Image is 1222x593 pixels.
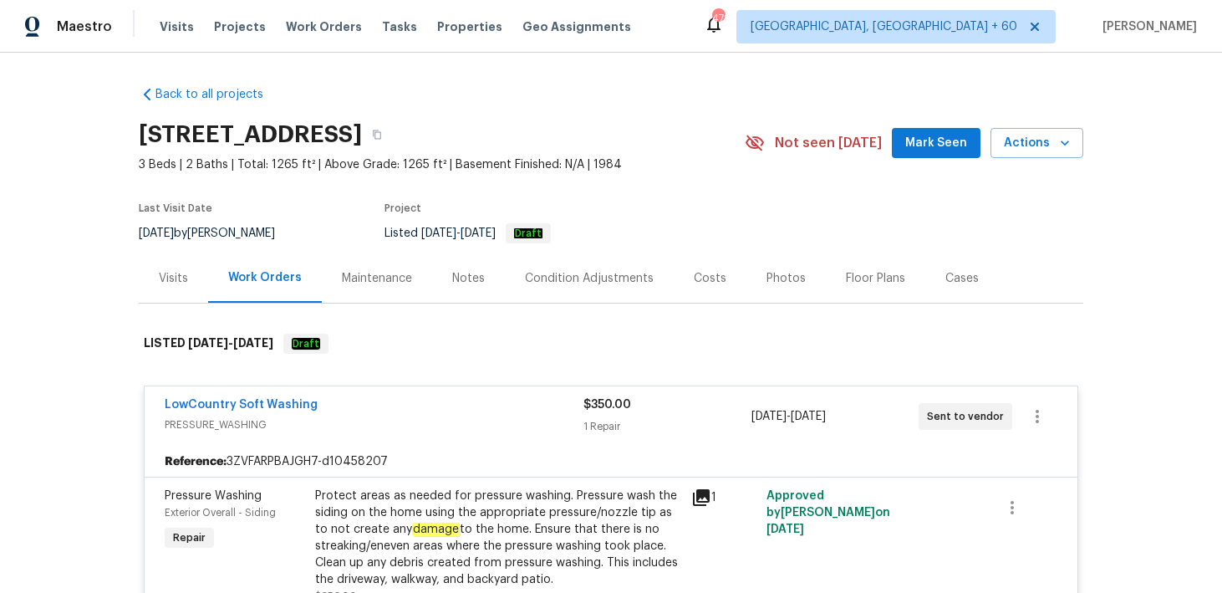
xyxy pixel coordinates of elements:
[846,270,905,287] div: Floor Plans
[342,270,412,287] div: Maintenance
[384,203,421,213] span: Project
[139,317,1083,371] div: LISTED [DATE]-[DATE]Draft
[159,270,188,287] div: Visits
[139,227,174,239] span: [DATE]
[892,128,980,159] button: Mark Seen
[751,411,787,422] span: [DATE]
[421,227,496,239] span: -
[583,418,751,435] div: 1 Repair
[990,128,1083,159] button: Actions
[927,408,1011,425] span: Sent to vendor
[791,411,826,422] span: [DATE]
[139,86,299,103] a: Back to all projects
[57,18,112,35] span: Maestro
[452,270,485,287] div: Notes
[165,453,227,470] b: Reference:
[945,270,979,287] div: Cases
[233,337,273,349] span: [DATE]
[1004,133,1070,154] span: Actions
[145,447,1077,477] div: 3ZVFARPBAJGH7-d10458207
[188,337,228,349] span: [DATE]
[905,133,967,154] span: Mark Seen
[214,18,266,35] span: Projects
[292,338,320,350] em: Draft
[751,18,1017,35] span: [GEOGRAPHIC_DATA], [GEOGRAPHIC_DATA] + 60
[1096,18,1197,35] span: [PERSON_NAME]
[160,18,194,35] span: Visits
[165,399,318,411] a: LowCountry Soft Washing
[775,135,882,151] span: Not seen [DATE]
[461,227,496,239] span: [DATE]
[421,227,456,239] span: [DATE]
[514,227,542,239] em: Draft
[766,524,804,535] span: [DATE]
[139,223,295,243] div: by [PERSON_NAME]
[583,399,631,411] span: $350.00
[712,10,724,27] div: 479
[139,126,362,143] h2: [STREET_ADDRESS]
[144,334,273,354] h6: LISTED
[691,488,756,508] div: 1
[525,270,654,287] div: Condition Adjustments
[166,529,212,546] span: Repair
[766,490,890,535] span: Approved by [PERSON_NAME] on
[228,269,302,286] div: Work Orders
[165,508,276,518] span: Exterior Overall - Siding
[412,523,460,536] em: damage
[165,490,262,502] span: Pressure Washing
[139,156,745,173] span: 3 Beds | 2 Baths | Total: 1265 ft² | Above Grade: 1265 ft² | Basement Finished: N/A | 1984
[139,203,212,213] span: Last Visit Date
[382,21,417,33] span: Tasks
[751,408,826,425] span: -
[188,337,273,349] span: -
[522,18,631,35] span: Geo Assignments
[315,488,681,588] div: Protect areas as needed for pressure washing. Pressure wash the siding on the home using the appr...
[362,120,392,150] button: Copy Address
[165,417,583,433] span: PRESSURE_WASHING
[437,18,502,35] span: Properties
[766,270,806,287] div: Photos
[384,227,551,239] span: Listed
[286,18,362,35] span: Work Orders
[694,270,726,287] div: Costs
